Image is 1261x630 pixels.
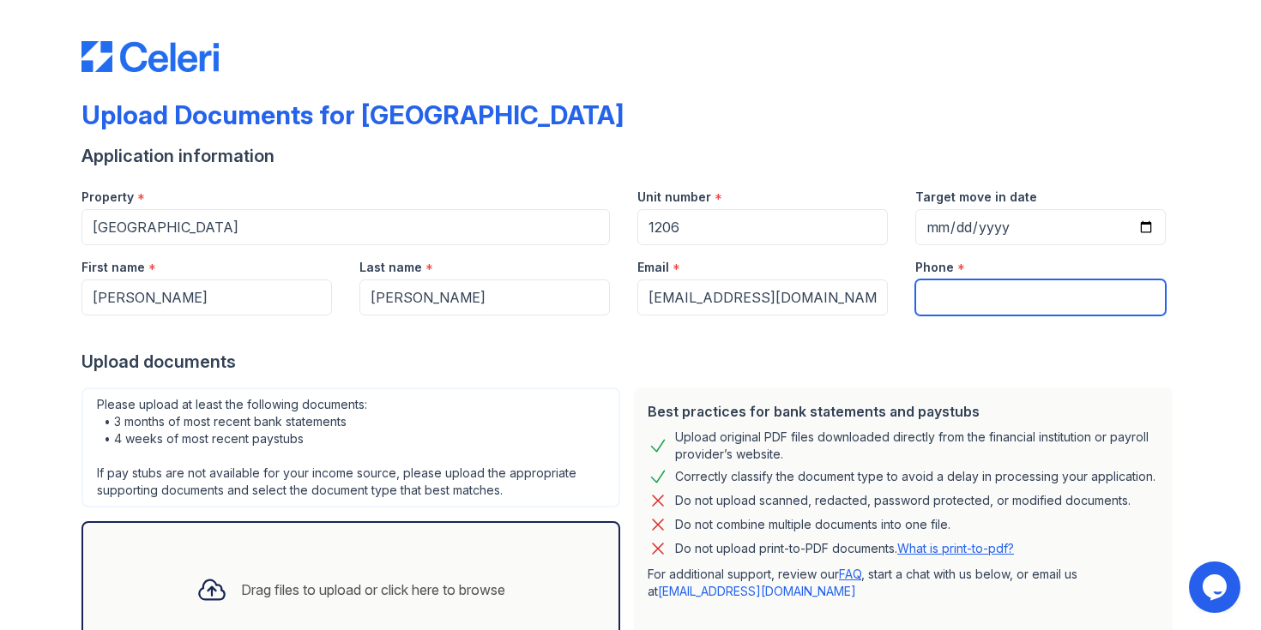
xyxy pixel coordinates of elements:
label: Last name [359,259,422,276]
label: Property [81,189,134,206]
div: Do not upload scanned, redacted, password protected, or modified documents. [675,490,1131,511]
div: Application information [81,144,1180,168]
p: For additional support, review our , start a chat with us below, or email us at [648,566,1159,600]
img: CE_Logo_Blue-a8612792a0a2168367f1c8372b55b34899dd931a85d93a1a3d3e32e68fde9ad4.png [81,41,219,72]
div: Best practices for bank statements and paystubs [648,401,1159,422]
label: Email [637,259,669,276]
iframe: chat widget [1189,561,1244,613]
a: [EMAIL_ADDRESS][DOMAIN_NAME] [658,584,856,598]
a: FAQ [839,567,861,581]
div: Upload documents [81,350,1180,374]
div: Drag files to upload or click here to browse [241,579,505,600]
label: Unit number [637,189,711,206]
div: Upload Documents for [GEOGRAPHIC_DATA] [81,99,624,130]
label: Target move in date [915,189,1037,206]
p: Do not upload print-to-PDF documents. [675,540,1014,557]
div: Correctly classify the document type to avoid a delay in processing your application. [675,466,1155,487]
div: Upload original PDF files downloaded directly from the financial institution or payroll provider’... [675,429,1159,463]
div: Do not combine multiple documents into one file. [675,514,950,535]
label: First name [81,259,145,276]
a: What is print-to-pdf? [897,541,1014,555]
div: Please upload at least the following documents: • 3 months of most recent bank statements • 4 wee... [81,387,620,507]
label: Phone [915,259,954,276]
